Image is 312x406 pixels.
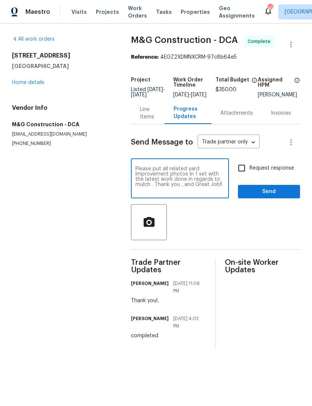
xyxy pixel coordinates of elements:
[71,8,87,16] span: Visits
[131,315,169,322] h6: [PERSON_NAME]
[25,8,50,16] span: Maestro
[96,8,119,16] span: Projects
[131,297,206,304] div: Thank you!,
[12,104,113,112] h4: Vendor Info
[267,4,273,12] div: 43
[173,77,215,88] h5: Work Order Timeline
[135,166,224,192] textarea: Please put all related yard improvement photos in 1 set with the latest work done in regards to m...
[12,140,113,147] p: [PHONE_NUMBER]
[294,77,300,92] span: The hpm assigned to this work order.
[140,106,155,121] div: Line Items
[258,77,292,88] h5: Assigned HPM
[191,92,207,97] span: [DATE]
[271,109,291,117] div: Invoices
[131,77,150,83] h5: Project
[173,92,207,97] span: -
[173,280,202,295] span: [DATE] 11:06 PM
[12,131,113,137] p: [EMAIL_ADDRESS][DOMAIN_NAME]
[238,185,300,199] button: Send
[225,259,300,274] span: On-site Worker Updates
[131,87,165,97] span: -
[131,332,206,340] div: completed
[215,87,236,92] span: $350.00
[173,315,202,330] span: [DATE] 4:02 PM
[248,38,273,45] span: Complete
[12,37,55,42] a: All work orders
[12,80,45,85] a: Home details
[12,121,113,128] h5: M&G Construction - DCA
[12,62,113,70] h5: [GEOGRAPHIC_DATA]
[156,9,172,15] span: Tasks
[244,187,294,196] span: Send
[131,87,165,97] span: Listed
[181,8,210,16] span: Properties
[220,109,253,117] div: Attachments
[131,139,193,146] span: Send Message to
[250,164,294,172] span: Request response
[251,77,257,87] span: The total cost of line items that have been proposed by Opendoor. This sum includes line items th...
[215,77,249,83] h5: Total Budget
[12,52,113,59] h2: [STREET_ADDRESS]
[128,4,147,19] span: Work Orders
[131,259,206,274] span: Trade Partner Updates
[147,87,163,92] span: [DATE]
[131,53,300,61] div: 4EGZ2XDMNXCRM-97c8b64e5
[174,105,202,120] div: Progress Updates
[131,55,159,60] b: Reference:
[131,280,169,287] h6: [PERSON_NAME]
[173,92,189,97] span: [DATE]
[131,35,238,44] span: M&G Construction - DCA
[198,136,260,149] div: Trade partner only
[219,4,255,19] span: Geo Assignments
[131,92,147,97] span: [DATE]
[258,92,300,97] div: [PERSON_NAME]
